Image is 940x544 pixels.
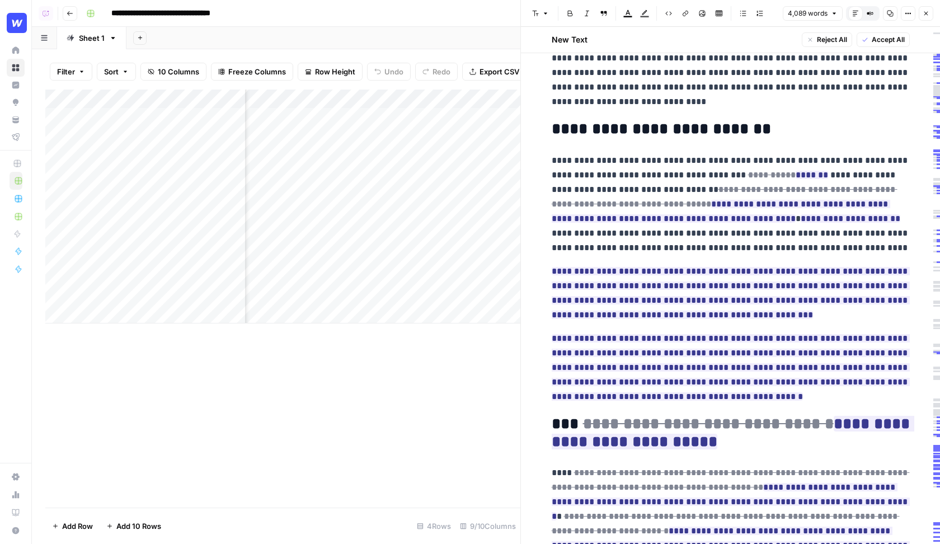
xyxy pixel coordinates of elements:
[7,504,25,522] a: Learning Hub
[412,517,455,535] div: 4 Rows
[7,13,27,33] img: Webflow Logo
[817,35,847,45] span: Reject All
[7,9,25,37] button: Workspace: Webflow
[315,66,355,77] span: Row Height
[62,520,93,532] span: Add Row
[211,63,293,81] button: Freeze Columns
[480,66,519,77] span: Export CSV
[7,41,25,59] a: Home
[7,486,25,504] a: Usage
[45,517,100,535] button: Add Row
[79,32,105,44] div: Sheet 1
[857,32,910,47] button: Accept All
[50,63,92,81] button: Filter
[7,128,25,146] a: Flightpath
[455,517,520,535] div: 9/10 Columns
[7,59,25,77] a: Browse
[57,66,75,77] span: Filter
[7,111,25,129] a: Your Data
[7,522,25,540] button: Help + Support
[384,66,403,77] span: Undo
[298,63,363,81] button: Row Height
[552,34,587,45] h2: New Text
[367,63,411,81] button: Undo
[7,76,25,94] a: Insights
[872,35,905,45] span: Accept All
[7,93,25,111] a: Opportunities
[802,32,852,47] button: Reject All
[100,517,168,535] button: Add 10 Rows
[7,468,25,486] a: Settings
[158,66,199,77] span: 10 Columns
[140,63,206,81] button: 10 Columns
[116,520,161,532] span: Add 10 Rows
[57,27,126,49] a: Sheet 1
[788,8,828,18] span: 4,089 words
[104,66,119,77] span: Sort
[462,63,527,81] button: Export CSV
[783,6,843,21] button: 4,089 words
[228,66,286,77] span: Freeze Columns
[415,63,458,81] button: Redo
[433,66,450,77] span: Redo
[97,63,136,81] button: Sort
